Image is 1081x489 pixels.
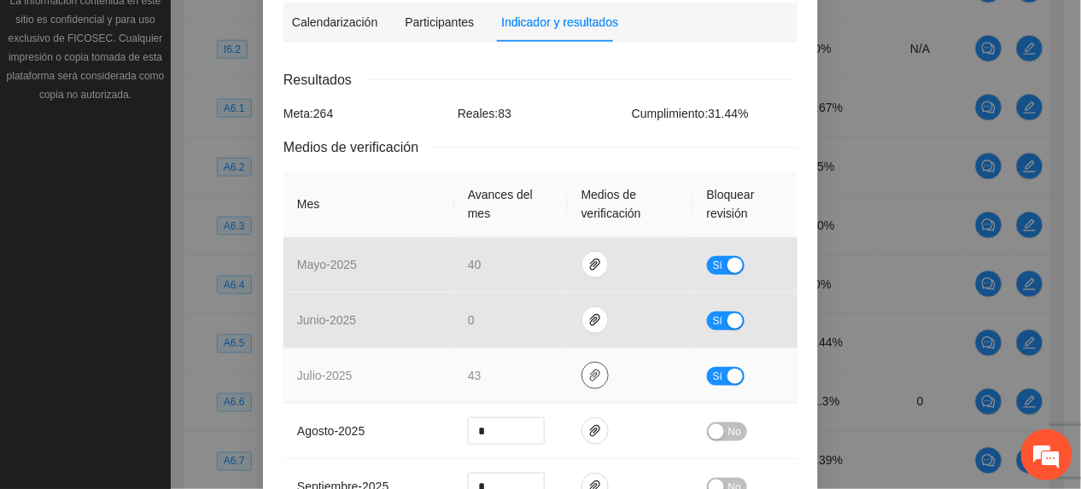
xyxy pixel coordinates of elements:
[280,9,321,49] div: Minimizar ventana de chat en vivo
[283,172,454,237] th: Mes
[458,107,511,120] span: Reales: 83
[283,69,365,90] span: Resultados
[297,424,365,438] span: agosto - 2025
[582,369,608,382] span: paper-clip
[99,153,236,325] span: Estamos en línea.
[9,316,325,375] textarea: Escriba su mensaje y pulse “Intro”
[292,13,377,32] div: Calendarización
[581,251,609,278] button: paper-clip
[693,172,798,237] th: Bloquear revisión
[628,104,802,123] div: Cumplimiento: 31.44 %
[283,137,432,158] span: Medios de verificación
[713,256,723,275] span: Sí
[468,258,482,271] span: 40
[582,424,608,438] span: paper-clip
[297,258,357,271] span: mayo - 2025
[713,367,723,386] span: Sí
[468,369,482,382] span: 43
[405,13,474,32] div: Participantes
[713,311,723,330] span: Sí
[501,13,618,32] div: Indicador y resultados
[279,104,453,123] div: Meta: 264
[581,306,609,334] button: paper-clip
[582,313,608,327] span: paper-clip
[468,313,475,327] span: 0
[568,172,693,237] th: Medios de verificación
[454,172,568,237] th: Avances del mes
[297,313,356,327] span: junio - 2025
[582,258,608,271] span: paper-clip
[728,422,741,441] span: No
[89,87,287,109] div: Chatee con nosotros ahora
[581,417,609,445] button: paper-clip
[581,362,609,389] button: paper-clip
[297,369,353,382] span: julio - 2025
